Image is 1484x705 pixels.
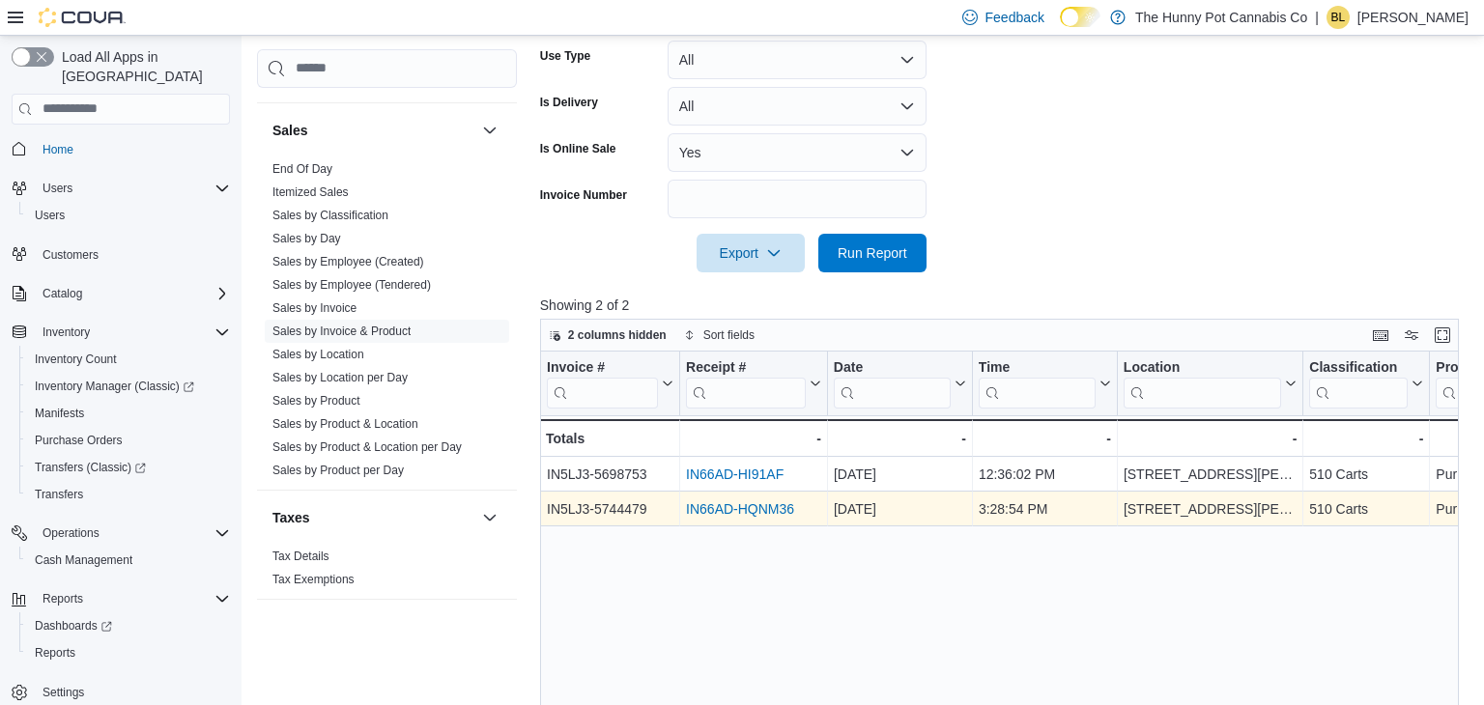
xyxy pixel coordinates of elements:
[1309,427,1423,450] div: -
[818,234,927,272] button: Run Report
[35,522,107,545] button: Operations
[272,120,308,139] h3: Sales
[27,483,230,506] span: Transfers
[834,358,951,377] div: Date
[272,160,332,176] span: End Of Day
[686,358,821,408] button: Receipt #
[979,358,1096,377] div: Time
[35,460,146,475] span: Transfers (Classic)
[547,358,673,408] button: Invoice #
[686,427,821,450] div: -
[35,321,230,344] span: Inventory
[27,402,92,425] a: Manifests
[979,358,1096,408] div: Time
[708,234,793,272] span: Export
[834,358,966,408] button: Date
[4,520,238,547] button: Operations
[43,324,90,340] span: Inventory
[35,321,98,344] button: Inventory
[19,639,238,666] button: Reports
[43,286,82,301] span: Catalog
[697,234,805,272] button: Export
[257,544,517,598] div: Taxes
[272,393,360,407] a: Sales by Product
[257,156,517,489] div: Sales
[35,243,106,267] a: Customers
[272,370,408,383] a: Sales by Location per Day
[35,177,80,200] button: Users
[1431,324,1454,347] button: Enter fullscreen
[35,587,91,610] button: Reports
[35,282,90,305] button: Catalog
[35,552,132,568] span: Cash Management
[27,456,154,479] a: Transfers (Classic)
[272,254,424,268] a: Sales by Employee (Created)
[43,247,99,263] span: Customers
[272,276,431,292] span: Sales by Employee (Tendered)
[27,549,140,572] a: Cash Management
[1327,6,1350,29] div: Branden Lalonde
[272,462,404,477] span: Sales by Product per Day
[4,585,238,612] button: Reports
[838,243,907,263] span: Run Report
[27,375,230,398] span: Inventory Manager (Classic)
[4,280,238,307] button: Catalog
[668,133,927,172] button: Yes
[1400,324,1423,347] button: Display options
[547,463,673,486] div: IN5LJ3-5698753
[686,466,784,482] a: IN66AD-HI91AF
[676,324,762,347] button: Sort fields
[27,429,130,452] a: Purchase Orders
[272,208,388,221] a: Sales by Classification
[35,137,230,161] span: Home
[4,319,238,346] button: Inventory
[27,641,83,664] a: Reports
[19,400,238,427] button: Manifests
[35,208,65,223] span: Users
[478,118,501,141] button: Sales
[35,618,112,634] span: Dashboards
[834,358,951,408] div: Date
[272,277,431,291] a: Sales by Employee (Tendered)
[272,230,341,245] span: Sales by Day
[272,571,355,586] span: Tax Exemptions
[35,433,123,448] span: Purchase Orders
[1357,6,1469,29] p: [PERSON_NAME]
[540,141,616,156] label: Is Online Sale
[39,8,126,27] img: Cova
[35,487,83,502] span: Transfers
[979,358,1111,408] button: Time
[272,324,411,337] a: Sales by Invoice & Product
[834,497,966,521] div: [DATE]
[568,327,667,343] span: 2 columns hidden
[1060,27,1061,28] span: Dark Mode
[272,507,474,526] button: Taxes
[272,392,360,408] span: Sales by Product
[1060,7,1100,27] input: Dark Mode
[43,685,84,700] span: Settings
[43,181,72,196] span: Users
[35,282,230,305] span: Catalog
[27,348,230,371] span: Inventory Count
[834,427,966,450] div: -
[272,253,424,268] span: Sales by Employee (Created)
[27,375,202,398] a: Inventory Manager (Classic)
[4,240,238,268] button: Customers
[27,614,120,637] a: Dashboards
[27,204,230,227] span: Users
[35,242,230,267] span: Customers
[272,120,474,139] button: Sales
[4,135,238,163] button: Home
[547,358,658,377] div: Invoice #
[985,8,1044,27] span: Feedback
[19,346,238,373] button: Inventory Count
[979,427,1111,450] div: -
[272,300,357,314] a: Sales by Invoice
[686,358,806,408] div: Receipt # URL
[43,591,83,606] span: Reports
[1309,497,1423,521] div: 510 Carts
[35,177,230,200] span: Users
[35,138,81,161] a: Home
[19,612,238,639] a: Dashboards
[1309,358,1408,408] div: Classification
